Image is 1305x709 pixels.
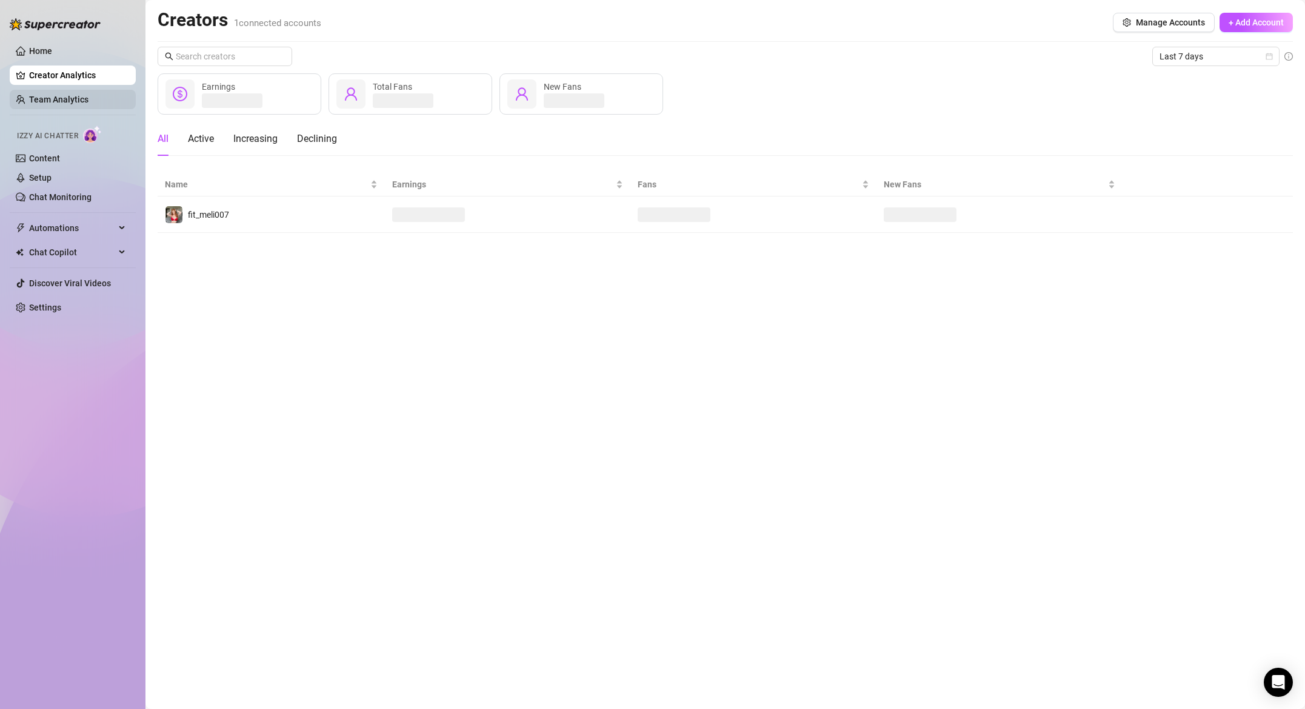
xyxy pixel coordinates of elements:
button: + Add Account [1220,13,1293,32]
span: Automations [29,218,115,238]
a: Team Analytics [29,95,88,104]
button: Manage Accounts [1113,13,1215,32]
span: Last 7 days [1160,47,1272,66]
a: Setup [29,173,52,183]
span: info-circle [1284,52,1293,61]
a: Discover Viral Videos [29,278,111,288]
th: New Fans [876,173,1123,197]
span: + Add Account [1229,18,1284,27]
span: user [344,87,358,101]
span: Earnings [202,82,235,92]
span: setting [1123,18,1131,27]
img: fit_meli007 [165,206,182,223]
span: Fans [638,178,859,191]
span: New Fans [884,178,1106,191]
span: search [165,52,173,61]
span: Earnings [392,178,614,191]
div: Declining [297,132,337,146]
span: thunderbolt [16,223,25,233]
a: Settings [29,303,61,312]
a: Creator Analytics [29,66,126,85]
img: AI Chatter [83,126,102,143]
img: Chat Copilot [16,248,24,257]
a: Chat Monitoring [29,192,92,202]
a: Home [29,46,52,56]
a: Content [29,153,60,163]
span: user [515,87,529,101]
span: Chat Copilot [29,243,115,262]
div: All [158,132,169,146]
span: Name [165,178,368,191]
span: Manage Accounts [1136,18,1205,27]
span: dollar-circle [173,87,187,101]
div: Active [188,132,214,146]
div: Increasing [233,132,278,146]
span: Total Fans [373,82,412,92]
input: Search creators [176,50,275,63]
th: Fans [630,173,876,197]
span: New Fans [544,82,581,92]
span: calendar [1266,53,1273,60]
img: logo-BBDzfeDw.svg [10,18,101,30]
span: 1 connected accounts [234,18,321,29]
span: Izzy AI Chatter [17,130,78,142]
h2: Creators [158,8,321,32]
th: Name [158,173,385,197]
th: Earnings [385,173,631,197]
span: fit_meli007 [188,210,229,220]
div: Open Intercom Messenger [1264,668,1293,697]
